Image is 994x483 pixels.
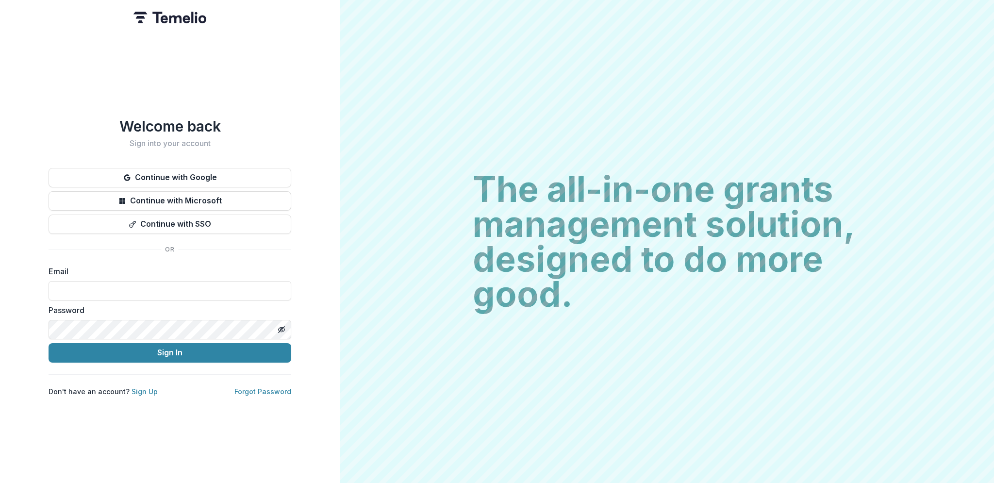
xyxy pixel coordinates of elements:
h2: Sign into your account [49,139,291,148]
a: Forgot Password [234,387,291,396]
button: Continue with Microsoft [49,191,291,211]
label: Email [49,266,285,277]
label: Password [49,304,285,316]
a: Sign Up [132,387,158,396]
img: Temelio [133,12,206,23]
button: Sign In [49,343,291,363]
button: Continue with Google [49,168,291,187]
h1: Welcome back [49,117,291,135]
button: Toggle password visibility [274,322,289,337]
button: Continue with SSO [49,215,291,234]
p: Don't have an account? [49,386,158,397]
